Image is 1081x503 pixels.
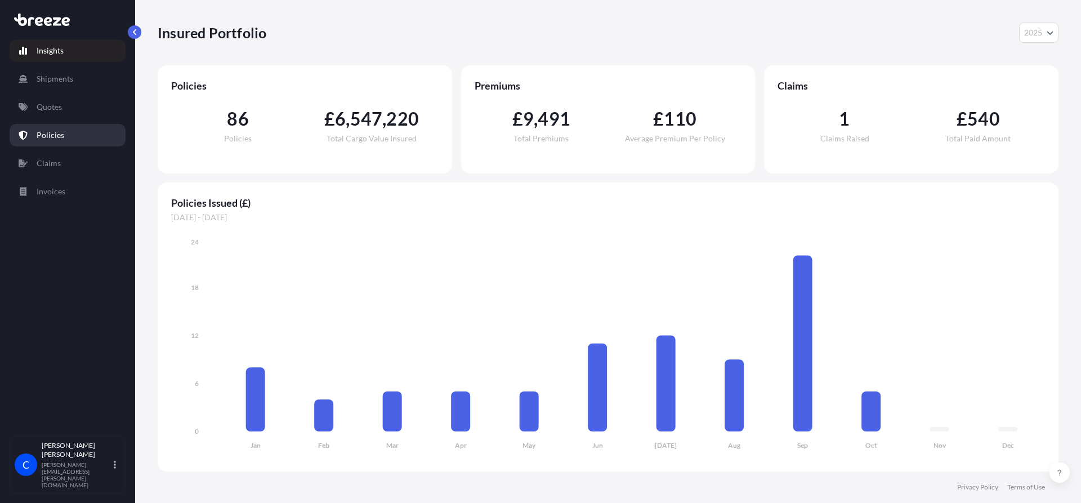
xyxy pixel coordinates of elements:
[23,459,29,470] span: C
[327,135,417,143] span: Total Cargo Value Insured
[538,110,570,128] span: 491
[37,73,73,84] p: Shipments
[10,180,126,203] a: Invoices
[10,39,126,62] a: Insights
[513,135,569,143] span: Total Premiums
[382,110,386,128] span: ,
[534,110,538,128] span: ,
[797,441,808,449] tspan: Sep
[37,158,61,169] p: Claims
[386,441,399,449] tspan: Mar
[346,110,350,128] span: ,
[475,79,742,92] span: Premiums
[10,152,126,175] a: Claims
[1007,483,1045,492] a: Terms of Use
[42,461,111,488] p: [PERSON_NAME][EMAIL_ADDRESS][PERSON_NAME][DOMAIN_NAME]
[655,441,677,449] tspan: [DATE]
[335,110,346,128] span: 6
[195,427,199,435] tspan: 0
[37,130,64,141] p: Policies
[171,196,1045,210] span: Policies Issued (£)
[455,441,467,449] tspan: Apr
[37,101,62,113] p: Quotes
[350,110,383,128] span: 547
[933,441,946,449] tspan: Nov
[224,135,252,143] span: Policies
[42,441,111,459] p: [PERSON_NAME] [PERSON_NAME]
[195,379,199,388] tspan: 6
[512,110,523,128] span: £
[1024,27,1042,38] span: 2025
[227,110,248,128] span: 86
[967,110,1000,128] span: 540
[1019,23,1058,43] button: Year Selector
[820,135,869,143] span: Claims Raised
[324,110,335,128] span: £
[728,441,741,449] tspan: Aug
[592,441,603,449] tspan: Jun
[10,124,126,146] a: Policies
[522,441,536,449] tspan: May
[653,110,664,128] span: £
[251,441,261,449] tspan: Jan
[1002,441,1014,449] tspan: Dec
[191,283,199,292] tspan: 18
[957,483,998,492] a: Privacy Policy
[37,45,64,56] p: Insights
[523,110,534,128] span: 9
[865,441,877,449] tspan: Oct
[158,24,266,42] p: Insured Portfolio
[171,212,1045,223] span: [DATE] - [DATE]
[318,441,329,449] tspan: Feb
[191,331,199,340] tspan: 12
[945,135,1011,143] span: Total Paid Amount
[10,68,126,90] a: Shipments
[839,110,850,128] span: 1
[191,238,199,246] tspan: 24
[778,79,1045,92] span: Claims
[957,110,967,128] span: £
[664,110,696,128] span: 110
[171,79,439,92] span: Policies
[37,186,65,197] p: Invoices
[625,135,725,143] span: Average Premium Per Policy
[386,110,419,128] span: 220
[10,96,126,118] a: Quotes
